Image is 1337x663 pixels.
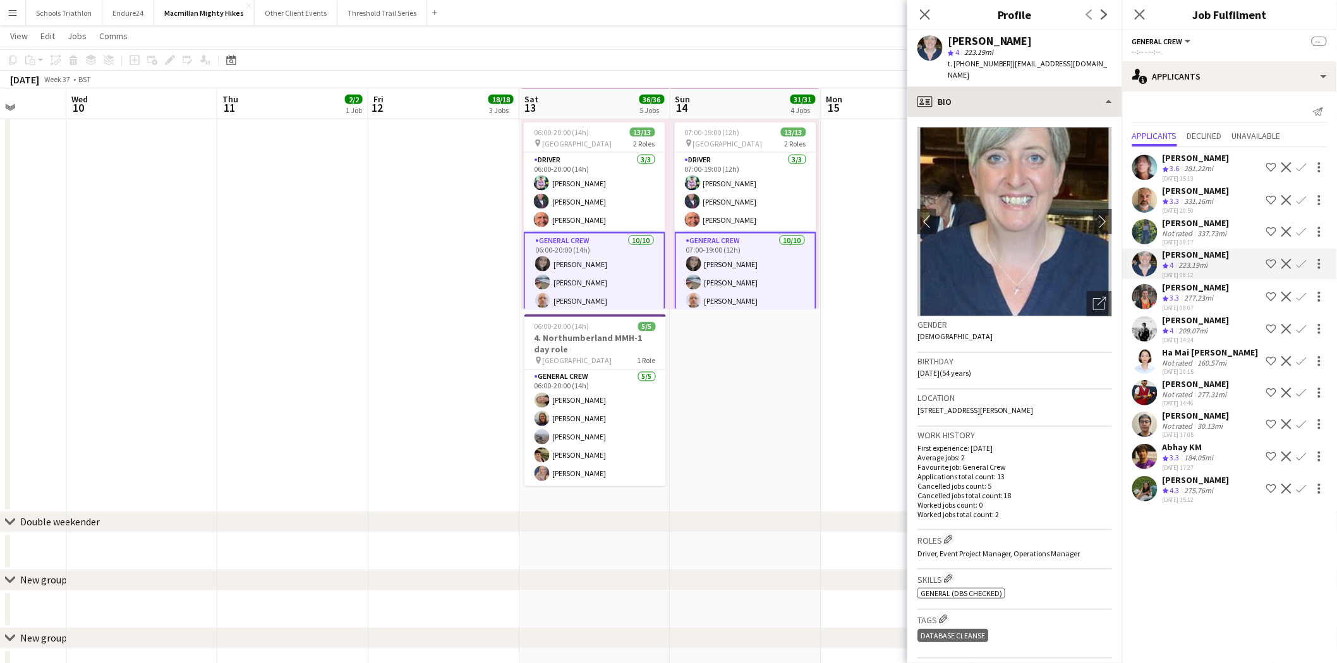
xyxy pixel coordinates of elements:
span: Driver, Event Project Manager, Operations Manager [917,549,1080,558]
span: Comms [99,30,128,42]
div: 06:00-20:00 (14h)13/13 [GEOGRAPHIC_DATA]2 RolesDriver3/306:00-20:00 (14h)[PERSON_NAME][PERSON_NAM... [524,122,665,309]
span: View [10,30,28,42]
span: 13 [523,100,538,115]
div: [DATE] 15:13 [1163,174,1230,182]
span: [GEOGRAPHIC_DATA] [693,139,763,148]
div: Not rated [1163,390,1195,399]
div: Not rated [1163,421,1195,431]
app-job-card: 06:00-20:00 (14h)5/54. Northumberland MMH-1 day role [GEOGRAPHIC_DATA]1 RoleGeneral Crew5/506:00-... [524,314,666,486]
img: Crew avatar or photo [917,127,1112,316]
span: [GEOGRAPHIC_DATA] [543,356,612,366]
span: Week 37 [42,75,73,84]
div: --:-- - --:-- [1132,47,1327,56]
a: View [5,28,33,44]
div: [DATE] 08:12 [1163,271,1230,279]
p: Favourite job: General Crew [917,462,1112,472]
span: Unavailable [1232,131,1281,140]
h3: Tags [917,612,1112,626]
p: Worked jobs count: 0 [917,500,1112,510]
div: [PERSON_NAME] [1163,152,1230,164]
button: Threshold Trail Series [337,1,427,25]
span: 14 [674,100,691,115]
div: Not rated [1163,358,1195,367]
div: 209.07mi [1177,326,1211,337]
h3: Birthday [917,355,1112,367]
span: 3.3 [1170,453,1180,462]
h3: Location [917,392,1112,403]
span: Sun [675,93,691,105]
div: [DATE] 20:50 [1163,206,1230,215]
app-card-role: General Crew10/1006:00-20:00 (14h)[PERSON_NAME][PERSON_NAME][PERSON_NAME] [524,232,665,443]
span: 223.19mi [962,47,996,57]
button: Schools Triathlon [26,1,102,25]
h3: Work history [917,429,1112,441]
span: 2 Roles [785,139,806,148]
div: [PERSON_NAME] [948,35,1032,47]
div: 281.22mi [1182,164,1216,174]
button: General Crew [1132,37,1193,46]
span: Jobs [68,30,87,42]
div: 277.23mi [1182,293,1216,304]
span: 4 [1170,326,1174,335]
div: 30.13mi [1195,421,1226,431]
span: 2/2 [345,95,363,104]
span: 2 Roles [634,139,655,148]
span: [STREET_ADDRESS][PERSON_NAME] [917,405,1034,415]
div: 160.57mi [1195,358,1230,367]
div: [DATE] 14:24 [1163,336,1230,344]
span: 3.6 [1170,164,1180,173]
div: 331.16mi [1182,196,1216,207]
a: Comms [94,28,133,44]
span: 3.3 [1170,293,1180,302]
span: 13/13 [781,128,806,137]
app-card-role: General Crew5/506:00-20:00 (14h)[PERSON_NAME][PERSON_NAME][PERSON_NAME][PERSON_NAME][PERSON_NAME] [524,370,666,486]
div: Abhay KM [1163,441,1216,453]
div: [DATE] 08:17 [1163,238,1230,246]
div: Bio [907,87,1122,117]
span: [DATE] (54 years) [917,368,971,378]
div: [DATE] 08:07 [1163,304,1230,312]
div: [PERSON_NAME] [1163,378,1230,390]
div: 07:00-19:00 (12h)13/13 [GEOGRAPHIC_DATA]2 RolesDriver3/307:00-19:00 (12h)[PERSON_NAME][PERSON_NAM... [675,122,816,309]
span: Fri [373,93,384,105]
span: Mon [826,93,843,105]
span: 11 [221,100,238,115]
div: Database cleanse [917,629,988,642]
div: Applicants [1122,61,1337,92]
div: [PERSON_NAME] [1163,282,1230,293]
div: Not rated [1163,229,1195,238]
div: 5 Jobs [640,105,664,115]
div: 4 Jobs [791,105,815,115]
div: 1 Job [346,105,362,115]
div: 337.73mi [1195,229,1230,238]
div: 223.19mi [1177,260,1211,271]
span: 31/31 [790,95,816,104]
span: 1 Role [638,356,656,366]
p: First experience: [DATE] [917,443,1112,453]
div: [PERSON_NAME] [1163,410,1230,421]
span: General Crew [1132,37,1183,46]
p: Applications total count: 13 [917,472,1112,481]
span: 4.3 [1170,486,1180,495]
a: Jobs [63,28,92,44]
div: 3 Jobs [489,105,513,115]
div: [PERSON_NAME] [1163,249,1230,260]
span: Declined [1187,131,1222,140]
div: [PERSON_NAME] [1163,474,1230,486]
p: Cancelled jobs count: 5 [917,481,1112,491]
span: 36/36 [639,95,665,104]
h3: Roles [917,533,1112,546]
span: | [EMAIL_ADDRESS][DOMAIN_NAME] [948,59,1108,80]
span: [GEOGRAPHIC_DATA] [542,139,612,148]
h3: Job Fulfilment [1122,6,1337,23]
button: Other Client Events [255,1,337,25]
span: General (DBS Checked) [921,588,1002,598]
span: t. [PHONE_NUMBER] [948,59,1013,68]
div: [DATE] 20:15 [1163,367,1259,376]
span: -- [1312,37,1327,46]
span: 15 [825,100,843,115]
div: [DATE] 17:05 [1163,431,1230,439]
div: [DATE] 14:46 [1163,399,1230,407]
span: 06:00-20:00 (14h) [534,128,589,137]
